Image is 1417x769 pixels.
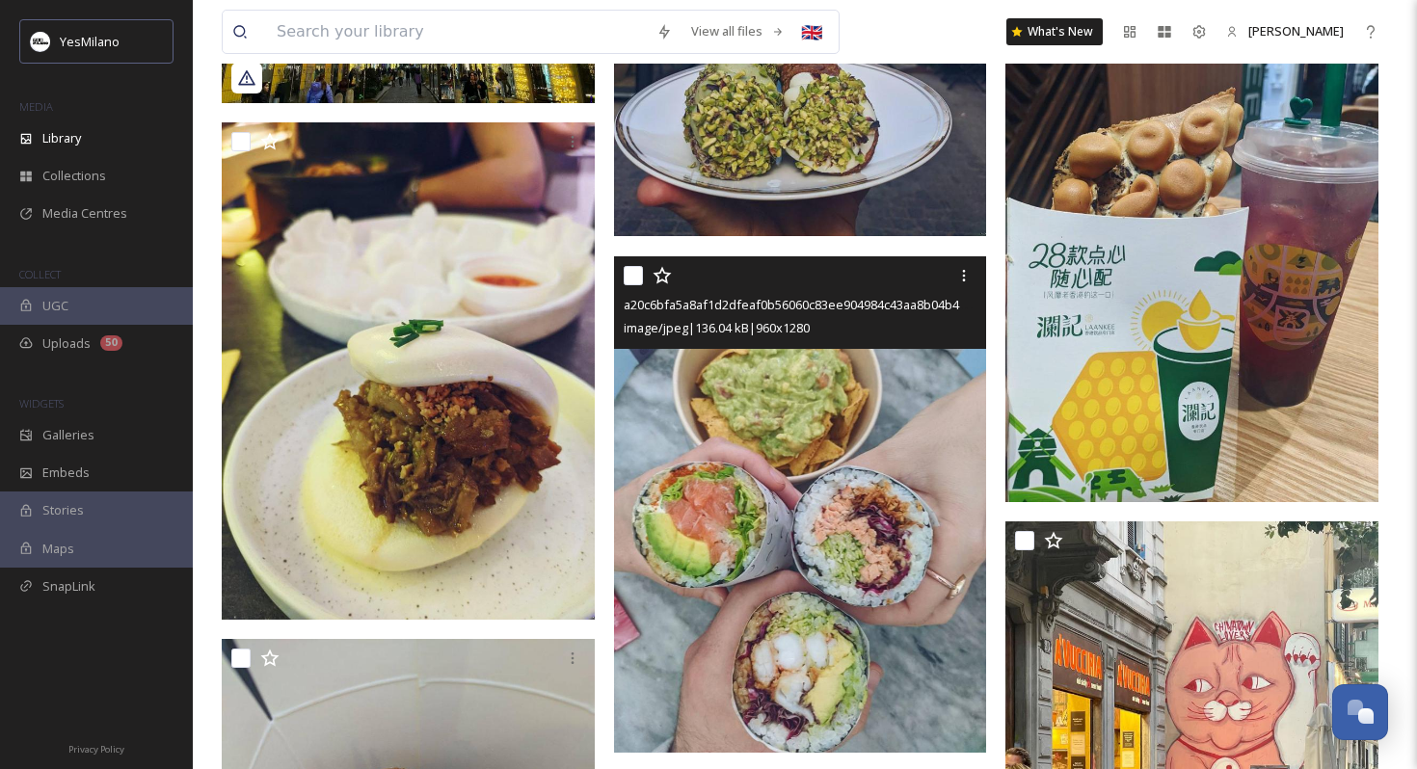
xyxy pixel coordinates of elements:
span: Collections [42,167,106,185]
span: COLLECT [19,267,61,281]
span: image/jpeg | 136.04 kB | 960 x 1280 [624,319,810,336]
span: UGC [42,297,68,315]
span: YesMilano [60,33,120,50]
a: What's New [1006,18,1103,45]
span: Media Centres [42,204,127,223]
img: 69df70ee74810913e6b7bf20caf1164d36ac17ac29806b1ada08583db6ebfddf.jpg [222,122,595,620]
img: a20c6bfa5a8af1d2dfeaf0b56060c83ee904984c43aa8b04b4e6a74f1c3ed1e7.jpg [614,256,987,754]
span: Embeds [42,464,90,482]
span: Galleries [42,426,94,444]
span: WIDGETS [19,396,64,411]
span: SnapLink [42,577,95,596]
span: Library [42,129,81,147]
span: Uploads [42,334,91,353]
span: Stories [42,501,84,519]
input: Search your library [267,11,647,53]
span: Maps [42,540,74,558]
div: 🇬🇧 [794,14,829,49]
img: Logo%20YesMilano%40150x.png [31,32,50,51]
button: Open Chat [1332,684,1388,740]
span: MEDIA [19,99,53,114]
a: Privacy Policy [68,736,124,759]
span: a20c6bfa5a8af1d2dfeaf0b56060c83ee904984c43aa8b04b4e6a74f1c3ed1e7.jpg [624,295,1075,313]
div: 50 [100,335,122,351]
span: Privacy Policy [68,743,124,756]
a: [PERSON_NAME] [1216,13,1353,50]
img: d312bfc1e0bb30871c9f60d2021fb369032b4d98aa5192d8fa0e9378dd70a5f0.jpg [1005,5,1378,502]
a: View all files [682,13,794,50]
span: [PERSON_NAME] [1248,22,1344,40]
